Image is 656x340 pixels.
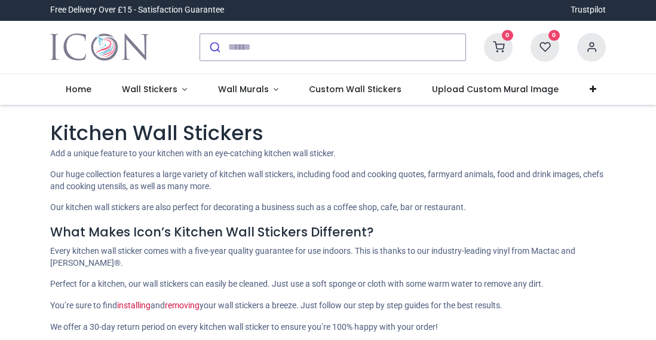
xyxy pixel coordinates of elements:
span: Home [66,83,91,95]
img: Icon Wall Stickers [50,31,149,64]
p: Add a unique feature to your kitchen with an eye-catching kitchen wall sticker. [50,148,606,160]
a: 0 [484,41,513,51]
p: Our kitchen wall stickers are also perfect for decorating a business such as a coffee shop, cafe,... [50,202,606,214]
a: installing [117,300,151,310]
a: Wall Murals [203,74,294,105]
sup: 0 [548,30,560,41]
p: Perfect for a kitchen, our wall stickers can easily be cleaned. Just use a soft sponge or cloth w... [50,278,606,290]
span: Custom Wall Stickers [309,83,401,95]
a: Logo of Icon Wall Stickers [50,31,149,64]
p: Our huge collection features a large variety of kitchen wall stickers, including food and cooking... [50,169,606,192]
p: You’re sure to find and your wall stickers a breeze. Just follow our step by step guides for the ... [50,300,606,312]
h4: What Makes Icon’s Kitchen Wall Stickers Different? [50,223,606,241]
div: Free Delivery Over £15 - Satisfaction Guarantee [50,4,224,16]
a: Trustpilot [571,4,606,16]
button: Submit [200,34,228,60]
span: Upload Custom Mural Image [432,83,559,95]
a: Wall Stickers [106,74,203,105]
span: Wall Stickers [122,83,177,95]
sup: 0 [502,30,513,41]
p: We offer a 30-day return period on every kitchen wall sticker to ensure you’re 100% happy with yo... [50,321,606,333]
span: Wall Murals [218,83,269,95]
a: removing [165,300,200,310]
p: Every kitchen wall sticker comes with a five-year quality guarantee for use indoors. This is than... [50,245,606,269]
h1: Kitchen Wall Stickers [50,119,606,147]
a: 0 [531,41,559,51]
